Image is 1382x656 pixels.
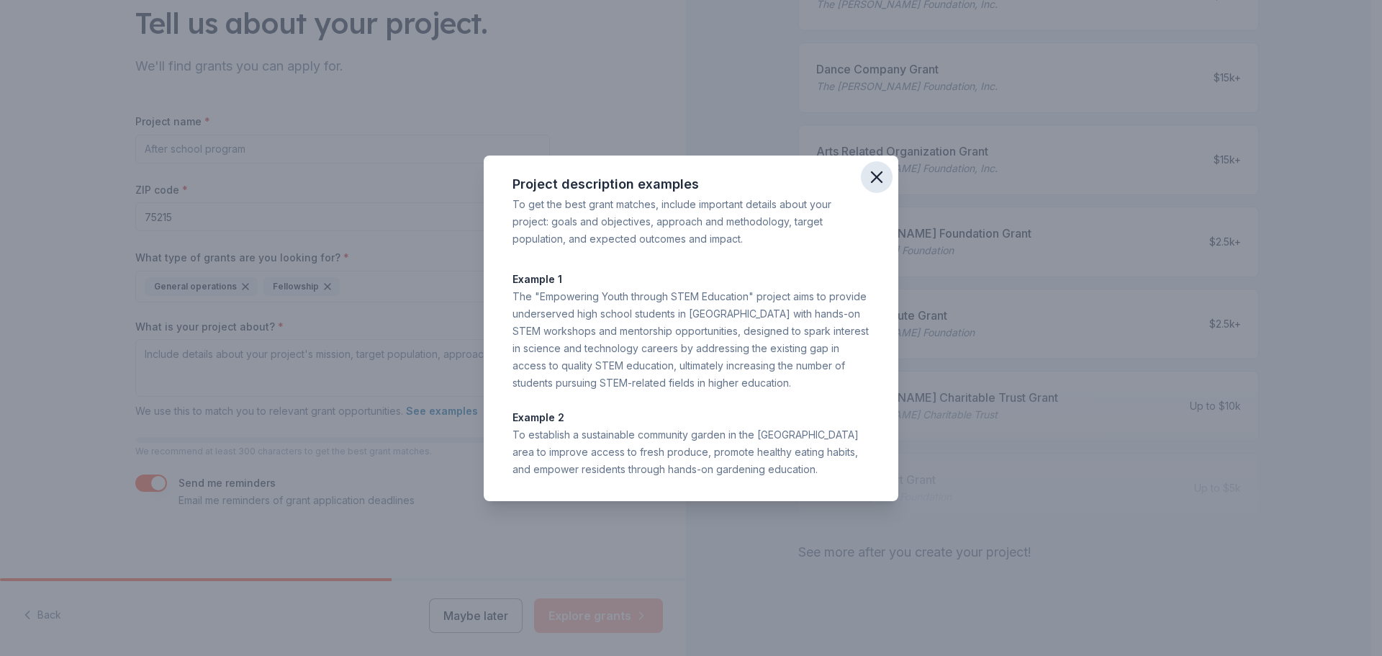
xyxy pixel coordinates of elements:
[512,196,870,248] div: To get the best grant matches, include important details about your project: goals and objectives...
[512,288,870,392] div: The "Empowering Youth through STEM Education" project aims to provide underserved high school stu...
[512,271,870,288] p: Example 1
[512,426,870,478] div: To establish a sustainable community garden in the [GEOGRAPHIC_DATA] area to improve access to fr...
[512,173,870,196] div: Project description examples
[512,409,870,426] p: Example 2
